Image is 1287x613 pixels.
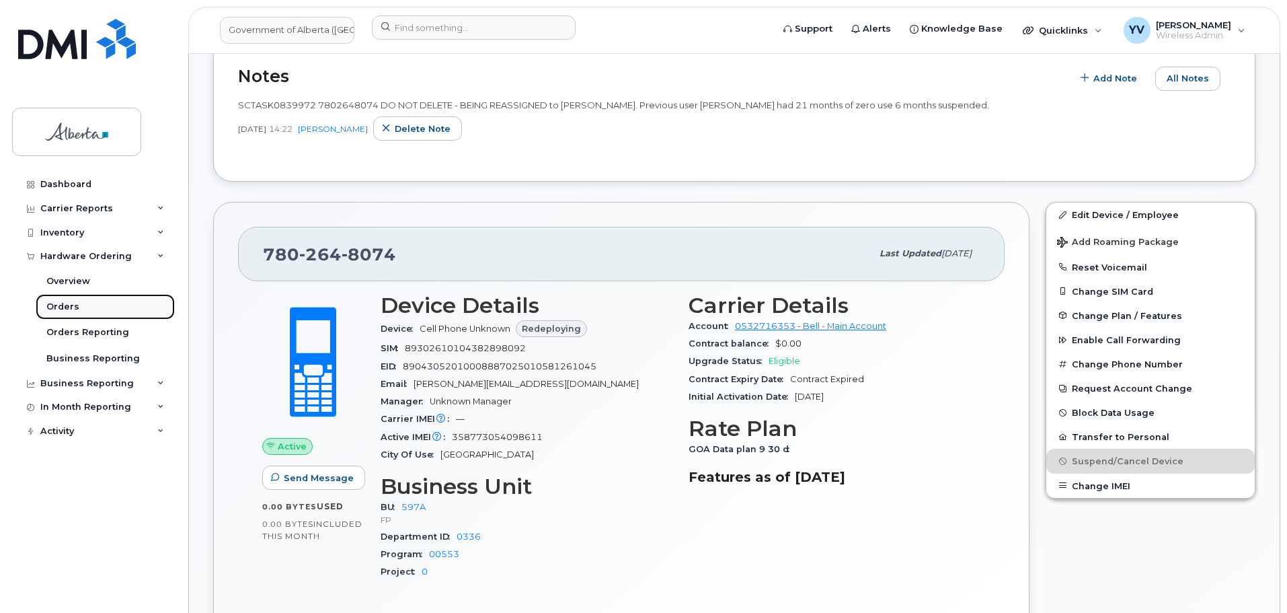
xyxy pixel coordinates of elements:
span: Redeploying [522,322,581,335]
span: Active [278,440,307,453]
span: Department ID [381,532,457,542]
button: Block Data Usage [1046,400,1255,425]
span: EID [381,361,403,371]
span: [GEOGRAPHIC_DATA] [440,449,534,460]
span: SCTASK0839972 7802648074 DO NOT DELETE - BEING REASSIGNED to [PERSON_NAME]. Previous user [PERSON... [238,100,989,110]
span: Alerts [863,22,891,36]
span: City Of Use [381,449,440,460]
button: Transfer to Personal [1046,425,1255,449]
span: [DATE] [795,392,824,402]
span: Upgrade Status [689,356,769,366]
a: Support [774,15,842,42]
span: 8074 [342,244,396,264]
span: 264 [299,244,342,264]
button: Suspend/Cancel Device [1046,449,1255,473]
span: — [456,414,465,424]
span: 0.00 Bytes [262,519,313,529]
button: Add Roaming Package [1046,227,1255,255]
span: Cell Phone Unknown [420,324,510,334]
input: Find something... [372,15,576,40]
a: 0532716353 - Bell - Main Account [735,321,886,331]
span: [DATE] [941,248,972,258]
a: [PERSON_NAME] [298,124,368,134]
button: Change IMEI [1046,474,1255,498]
span: Add Note [1093,72,1137,85]
span: Knowledge Base [921,22,1003,36]
span: Wireless Admin [1156,30,1231,41]
button: Delete note [373,116,462,141]
span: Send Message [284,472,354,484]
button: Request Account Change [1046,376,1255,400]
span: All Notes [1167,72,1209,85]
span: Add Roaming Package [1057,237,1179,250]
button: Add Note [1072,67,1148,91]
span: included this month [262,519,362,541]
span: Contract Expired [790,374,864,384]
button: All Notes [1155,67,1220,91]
span: Quicklinks [1039,25,1088,36]
span: Carrier IMEI [381,414,456,424]
a: Knowledge Base [900,15,1012,42]
span: $0.00 [775,338,802,349]
span: Change Plan / Features [1072,310,1182,320]
a: Government of Alberta (GOA) [220,17,354,44]
h3: Rate Plan [689,417,980,441]
h3: Business Unit [381,474,672,499]
button: Send Message [262,466,365,490]
a: Edit Device / Employee [1046,203,1255,227]
span: 14:22 [269,123,292,135]
span: Unknown Manager [430,396,512,406]
span: [PERSON_NAME][EMAIL_ADDRESS][DOMAIN_NAME] [414,379,639,389]
span: BU [381,502,401,512]
button: Change Plan / Features [1046,303,1255,328]
span: Email [381,379,414,389]
h3: Device Details [381,293,672,318]
button: Reset Voicemail [1046,255,1255,279]
button: Change SIM Card [1046,279,1255,303]
p: FP [381,514,672,526]
a: 597A [401,502,426,512]
span: Contract Expiry Date [689,374,790,384]
button: Enable Call Forwarding [1046,328,1255,352]
span: SIM [381,343,405,353]
button: Change Phone Number [1046,352,1255,376]
span: Program [381,549,429,559]
h2: Notes [238,66,1065,86]
span: [PERSON_NAME] [1156,20,1231,30]
span: Last updated [880,248,941,258]
span: Delete note [395,122,451,135]
span: Active IMEI [381,432,452,442]
span: Project [381,567,422,577]
span: used [317,501,344,511]
span: 0.00 Bytes [262,502,317,511]
a: 00553 [429,549,459,559]
div: Yen Vong [1114,17,1255,44]
h3: Features as of [DATE] [689,469,980,485]
h3: Carrier Details [689,293,980,318]
span: Manager [381,396,430,406]
span: Initial Activation Date [689,392,795,402]
a: Alerts [842,15,900,42]
span: 780 [263,244,396,264]
span: Contract balance [689,338,775,349]
div: Quicklinks [1013,17,1111,44]
span: YV [1129,22,1144,38]
span: Support [795,22,832,36]
span: Device [381,324,420,334]
span: Account [689,321,735,331]
span: [DATE] [238,123,266,135]
a: 0 [422,567,428,577]
span: 89043052010008887025010581261045 [403,361,596,371]
a: 0336 [457,532,481,542]
span: 358773054098611 [452,432,543,442]
span: Enable Call Forwarding [1072,335,1181,345]
span: Eligible [769,356,800,366]
span: 89302610104382898092 [405,343,526,353]
span: Suspend/Cancel Device [1072,456,1183,466]
span: GOA Data plan 9 30 d [689,444,796,454]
